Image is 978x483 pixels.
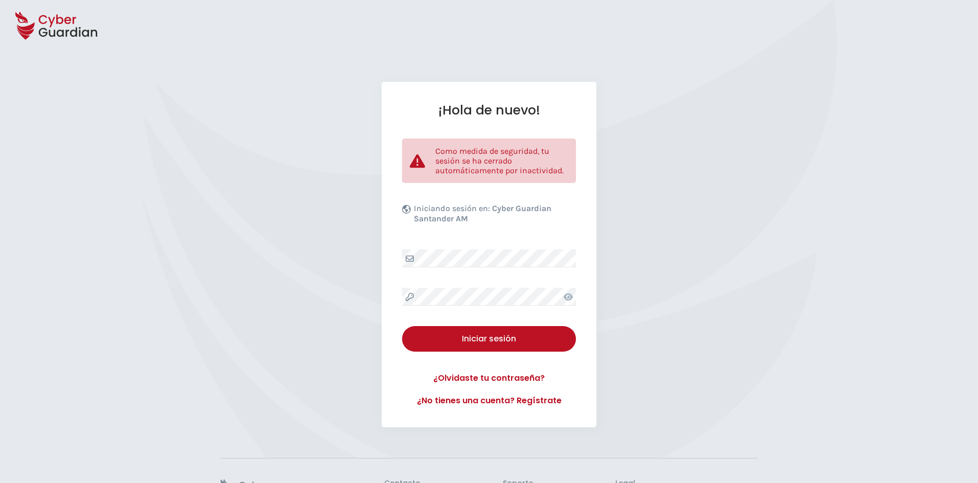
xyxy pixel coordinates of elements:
[402,326,576,352] button: Iniciar sesión
[402,372,576,384] a: ¿Olvidaste tu contraseña?
[435,146,568,175] p: Como medida de seguridad, tu sesión se ha cerrado automáticamente por inactividad.
[402,102,576,118] h1: ¡Hola de nuevo!
[414,203,573,229] p: Iniciando sesión en:
[410,333,568,345] div: Iniciar sesión
[402,395,576,407] a: ¿No tienes una cuenta? Regístrate
[414,203,551,223] b: Cyber Guardian Santander AM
